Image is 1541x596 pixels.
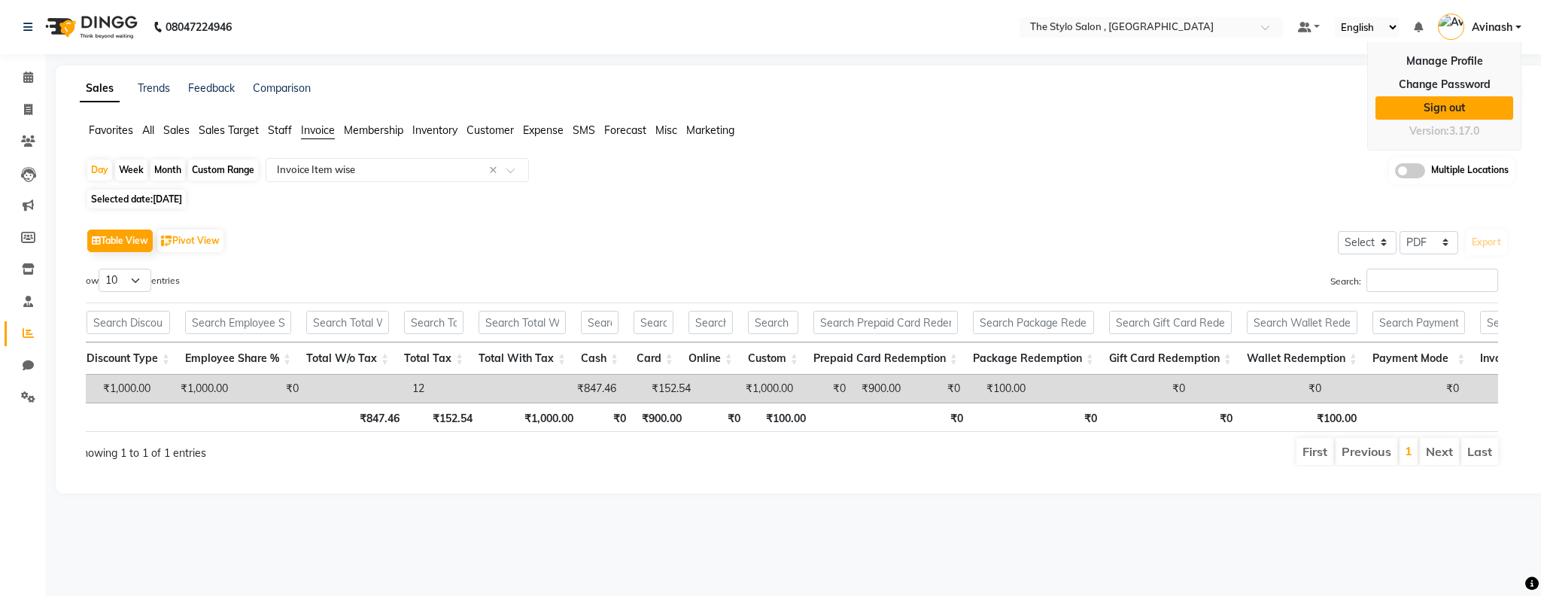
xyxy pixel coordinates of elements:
[965,342,1102,375] th: Package Redemption: activate to sort column ascending
[1109,311,1232,334] input: Search Gift Card Redemption
[689,403,749,432] th: ₹0
[311,403,407,432] th: ₹847.46
[178,342,299,375] th: Employee Share %: activate to sort column ascending
[306,311,389,334] input: Search Total W/o Tax
[1472,20,1512,35] span: Avinash
[806,342,965,375] th: Prepaid Card Redemption: activate to sort column ascending
[968,375,1033,403] td: ₹100.00
[1405,443,1412,458] a: 1
[99,269,151,292] select: Showentries
[1329,375,1467,403] td: ₹0
[908,375,968,403] td: ₹0
[813,311,958,334] input: Search Prepaid Card Redemption
[253,81,311,95] a: Comparison
[604,123,646,137] span: Forecast
[412,123,457,137] span: Inventory
[1330,269,1498,292] label: Search:
[581,403,634,432] th: ₹0
[681,342,740,375] th: Online: activate to sort column ascending
[467,123,514,137] span: Customer
[480,403,581,432] th: ₹1,000.00
[115,160,147,181] div: Week
[1247,311,1357,334] input: Search Wallet Redemption
[158,375,236,403] td: ₹1,000.00
[87,190,186,208] span: Selected date:
[80,75,120,102] a: Sales
[698,375,801,403] td: ₹1,000.00
[1239,342,1365,375] th: Wallet Redemption: activate to sort column ascending
[404,311,464,334] input: Search Total Tax
[153,193,182,205] span: [DATE]
[150,160,185,181] div: Month
[1466,230,1507,255] button: Export
[973,311,1094,334] input: Search Package Redemption
[188,81,235,95] a: Feedback
[634,403,689,432] th: ₹900.00
[686,123,734,137] span: Marketing
[166,6,232,48] b: 08047224946
[813,403,970,432] th: ₹0
[573,123,595,137] span: SMS
[1193,375,1329,403] td: ₹0
[407,403,480,432] th: ₹152.54
[479,311,566,334] input: Search Total With Tax
[740,342,806,375] th: Custom: activate to sort column ascending
[87,160,112,181] div: Day
[344,123,403,137] span: Membership
[87,311,170,334] input: Search Discount Type
[526,375,624,403] td: ₹847.46
[157,230,223,252] button: Pivot View
[655,123,677,137] span: Misc
[748,311,798,334] input: Search Custom
[1431,163,1509,178] span: Multiple Locations
[1372,311,1465,334] input: Search Payment Mode
[971,403,1105,432] th: ₹0
[801,375,853,403] td: ₹0
[161,236,172,247] img: pivot.png
[1375,96,1513,120] a: Sign out
[397,342,471,375] th: Total Tax: activate to sort column ascending
[688,311,733,334] input: Search Online
[1105,403,1241,432] th: ₹0
[236,375,306,403] td: ₹0
[471,342,573,375] th: Total With Tax: activate to sort column ascending
[185,311,291,334] input: Search Employee Share %
[1375,73,1513,96] a: Change Password
[1102,342,1239,375] th: Gift Card Redemption: activate to sort column ascending
[1033,375,1193,403] td: ₹0
[87,230,153,252] button: Table View
[489,163,502,178] span: Clear all
[634,311,673,334] input: Search Card
[38,6,141,48] img: logo
[199,123,259,137] span: Sales Target
[405,375,526,403] td: 12
[1240,403,1363,432] th: ₹100.00
[301,123,335,137] span: Invoice
[83,375,158,403] td: ₹1,000.00
[79,342,178,375] th: Discount Type: activate to sort column ascending
[523,123,564,137] span: Expense
[1365,342,1473,375] th: Payment Mode: activate to sort column ascending
[853,375,908,403] td: ₹900.00
[163,123,190,137] span: Sales
[1375,120,1513,142] div: Version:3.17.0
[1438,14,1464,40] img: Avinash
[1375,50,1513,73] a: Manage Profile
[626,342,681,375] th: Card: activate to sort column ascending
[268,123,292,137] span: Staff
[573,342,626,375] th: Cash: activate to sort column ascending
[75,269,180,292] label: Show entries
[75,436,655,461] div: Showing 1 to 1 of 1 entries
[624,375,698,403] td: ₹152.54
[89,123,133,137] span: Favorites
[188,160,258,181] div: Custom Range
[142,123,154,137] span: All
[581,311,619,334] input: Search Cash
[1366,269,1498,292] input: Search:
[299,342,397,375] th: Total W/o Tax: activate to sort column ascending
[138,81,170,95] a: Trends
[748,403,813,432] th: ₹100.00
